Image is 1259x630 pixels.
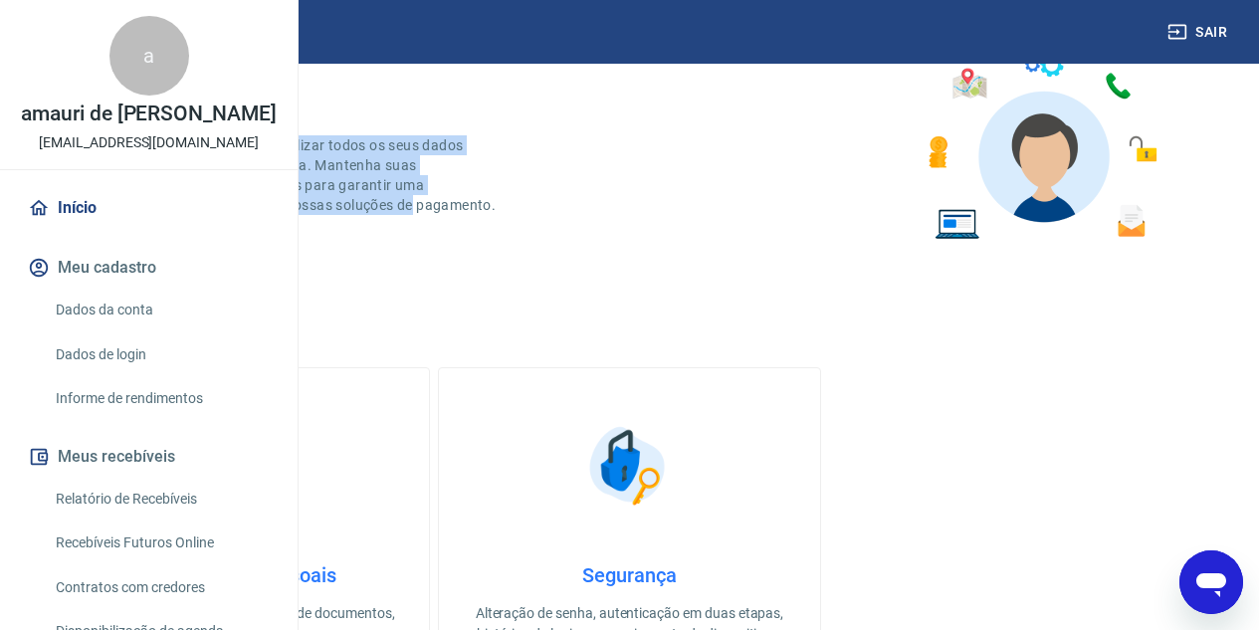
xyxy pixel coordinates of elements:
[24,246,274,290] button: Meu cadastro
[48,567,274,608] a: Contratos com credores
[1179,550,1243,614] iframe: Botão para abrir a janela de mensagens
[911,32,1171,252] img: Imagem de um avatar masculino com diversos icones exemplificando as funcionalidades do gerenciado...
[48,523,274,563] a: Recebíveis Futuros Online
[48,290,274,330] a: Dados da conta
[21,104,277,124] p: amauri de [PERSON_NAME]
[579,416,679,516] img: Segurança
[88,32,630,96] h2: Bem-vindo(a) ao gerenciador de conta Vindi
[24,435,274,479] button: Meus recebíveis
[39,132,259,153] p: [EMAIL_ADDRESS][DOMAIN_NAME]
[48,323,1211,343] h5: O que deseja fazer hoje?
[471,563,787,587] h4: Segurança
[48,334,274,375] a: Dados de login
[24,186,274,230] a: Início
[48,479,274,520] a: Relatório de Recebíveis
[48,378,274,419] a: Informe de rendimentos
[109,16,189,96] div: a
[1163,14,1235,51] button: Sair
